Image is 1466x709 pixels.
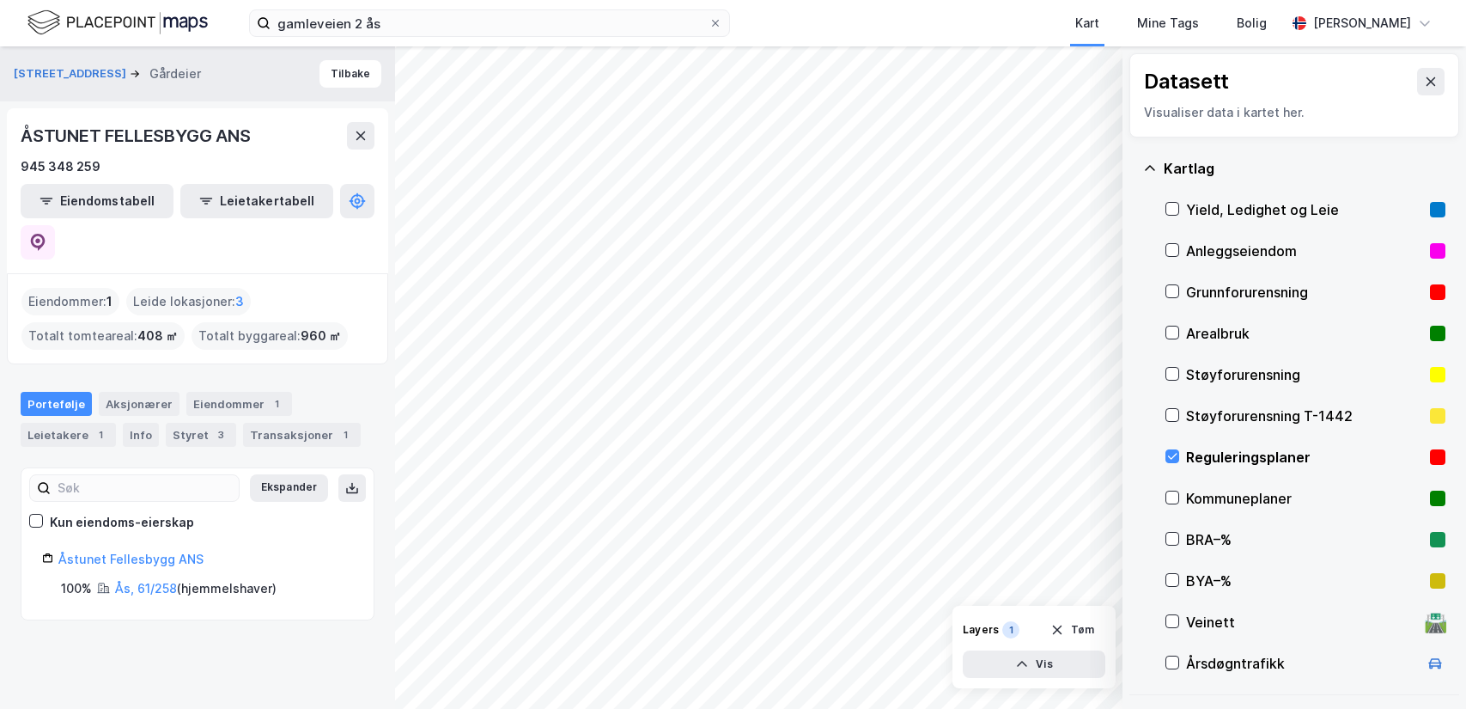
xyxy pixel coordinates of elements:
[212,426,229,443] div: 3
[271,10,709,36] input: Søk på adresse, matrikkel, gårdeiere, leietakere eller personer
[21,156,100,177] div: 945 348 259
[1186,241,1423,261] div: Anleggseiendom
[192,322,348,350] div: Totalt byggareal :
[1186,612,1418,633] div: Veinett
[1002,621,1019,639] div: 1
[123,423,159,447] div: Info
[1137,13,1199,34] div: Mine Tags
[1039,616,1105,644] button: Tøm
[1186,488,1423,509] div: Kommuneplaner
[115,578,277,599] div: ( hjemmelshaver )
[149,64,201,84] div: Gårdeier
[1144,102,1445,123] div: Visualiser data i kartet her.
[1380,626,1466,709] iframe: Chat Widget
[1144,68,1229,95] div: Datasett
[963,651,1105,678] button: Vis
[235,291,244,312] span: 3
[21,423,116,447] div: Leietakere
[1186,653,1418,674] div: Årsdøgntrafikk
[21,184,173,218] button: Eiendomstabell
[963,623,999,637] div: Layers
[319,60,381,88] button: Tilbake
[58,552,204,566] a: Åstunet Fellesbygg ANS
[337,426,354,443] div: 1
[250,474,328,502] button: Ekspander
[126,288,251,315] div: Leide lokasjoner :
[1186,199,1423,220] div: Yield, Ledighet og Leie
[61,578,92,599] div: 100%
[1186,529,1423,550] div: BRA–%
[14,65,130,83] button: [STREET_ADDRESS]
[243,423,361,447] div: Transaksjoner
[1237,13,1267,34] div: Bolig
[99,392,179,416] div: Aksjonærer
[137,326,178,346] span: 408 ㎡
[27,8,208,38] img: logo.f888ab2527a4732fd821a326f86c7f29.svg
[1313,13,1411,34] div: [PERSON_NAME]
[1186,282,1423,303] div: Grunnforurensning
[21,392,92,416] div: Portefølje
[21,288,119,315] div: Eiendommer :
[1424,611,1447,633] div: 🛣️
[51,475,239,501] input: Søk
[1164,158,1445,179] div: Kartlag
[1186,447,1423,468] div: Reguleringsplaner
[21,322,185,350] div: Totalt tomteareal :
[268,395,285,413] div: 1
[21,122,254,150] div: ÅSTUNET FELLESBYGG ANS
[1075,13,1099,34] div: Kart
[301,326,341,346] span: 960 ㎡
[186,392,292,416] div: Eiendommer
[1186,406,1423,426] div: Støyforurensning T-1442
[106,291,113,312] span: 1
[1186,323,1423,344] div: Arealbruk
[115,581,177,596] a: Ås, 61/258
[1186,571,1423,591] div: BYA–%
[1186,364,1423,385] div: Støyforurensning
[50,512,194,533] div: Kun eiendoms-eierskap
[92,426,109,443] div: 1
[1380,626,1466,709] div: Kontrollprogram for chat
[166,423,236,447] div: Styret
[180,184,333,218] button: Leietakertabell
